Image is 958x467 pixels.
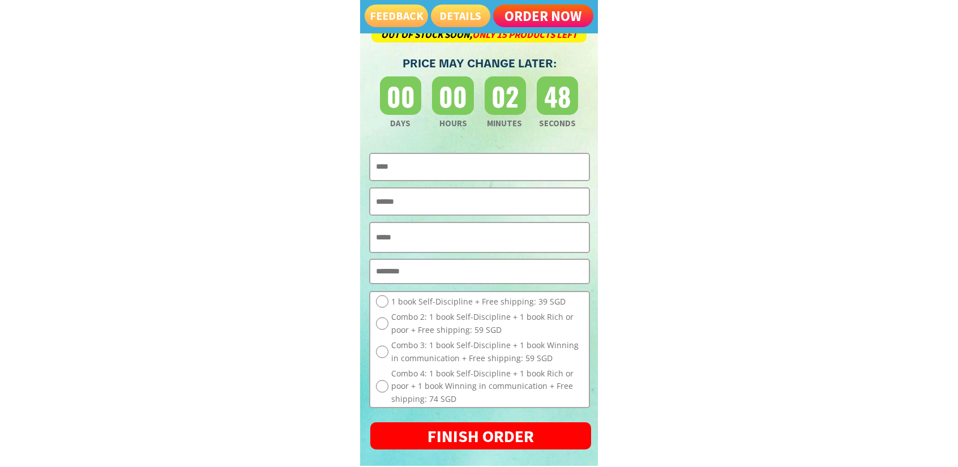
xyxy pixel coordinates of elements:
span: 1 book Self-Discipline + Free shipping: 39 SGD [391,295,583,308]
p: FINISH ORDER [370,422,591,449]
h3: HOURS [433,117,474,130]
span: only 15 products left [472,28,577,41]
p: dETAILS [431,5,490,27]
h3: MINUTES [484,117,525,130]
span: Combo 2: 1 book Self-Discipline + 1 book Rich or poor + Free shipping: 59 SGD [391,311,583,336]
span: Out of stock soon, [381,28,472,41]
h3: DAYS [380,117,421,130]
p: Order now [493,5,593,27]
span: Combo 3: 1 book Self-Discipline + 1 book Winning in communication + Free shipping: 59 SGD [391,339,583,365]
h3: SECONDS [537,117,578,130]
h3: PRICE MAY CHANGE LATER: [401,54,558,72]
p: Feedback [365,5,428,27]
span: Combo 4: 1 book Self-Discipline + 1 book Rich or poor + 1 book Winning in communication + Free sh... [391,367,583,405]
